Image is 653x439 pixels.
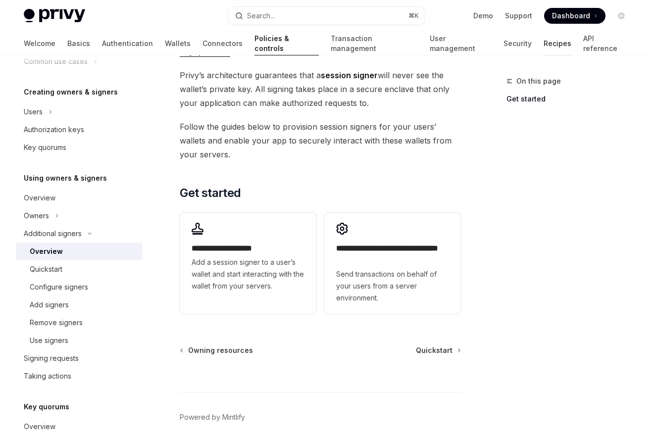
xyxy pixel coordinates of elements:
a: Policies & controls [254,32,319,55]
button: Owners [16,207,143,225]
a: Transaction management [331,32,418,55]
span: Owning resources [188,345,253,355]
div: Overview [24,421,55,433]
h5: Key quorums [24,401,69,413]
a: Security [503,32,532,55]
a: Use signers [16,332,143,349]
a: Overview [16,418,143,436]
span: ⌘ K [408,12,419,20]
button: Additional signers [16,225,143,243]
a: **** **** **** *****Add a session signer to a user’s wallet and start interacting with the wallet... [180,213,316,314]
a: Taking actions [16,367,143,385]
button: Search...⌘K [228,7,425,25]
div: Overview [24,192,55,204]
strong: session signer [321,70,378,80]
a: Demo [473,11,493,21]
div: Add signers [30,299,69,311]
a: Authentication [102,32,153,55]
a: Signing requests [16,349,143,367]
div: Users [24,106,43,118]
div: Configure signers [30,281,88,293]
div: Remove signers [30,317,83,329]
a: Key quorums [16,139,143,156]
a: Powered by Mintlify [180,412,245,422]
a: Welcome [24,32,55,55]
div: Overview [30,245,63,257]
span: Privy’s architecture guarantees that a will never see the wallet’s private key. All signing takes... [180,68,461,110]
div: Additional signers [24,228,82,240]
div: Search... [247,10,275,22]
a: Overview [16,189,143,207]
img: light logo [24,9,85,23]
button: Users [16,103,143,121]
a: User management [430,32,492,55]
a: Get started [506,91,637,107]
a: Recipes [544,32,571,55]
a: Overview [16,243,143,260]
a: Quickstart [16,260,143,278]
a: Configure signers [16,278,143,296]
div: Authorization keys [24,124,84,136]
a: Basics [67,32,90,55]
div: Key quorums [24,142,66,153]
a: Quickstart [416,345,460,355]
a: Dashboard [544,8,605,24]
a: API reference [583,32,629,55]
span: On this page [516,75,561,87]
span: Dashboard [552,11,590,21]
span: Follow the guides below to provision session signers for your users’ wallets and enable your app ... [180,120,461,161]
div: Owners [24,210,49,222]
span: Add a session signer to a user’s wallet and start interacting with the wallet from your servers. [192,256,304,292]
a: Owning resources [181,345,253,355]
a: Connectors [202,32,243,55]
a: Add signers [16,296,143,314]
a: Wallets [165,32,191,55]
h5: Creating owners & signers [24,86,118,98]
div: Taking actions [24,370,71,382]
h5: Using owners & signers [24,172,107,184]
div: Quickstart [30,263,62,275]
a: Remove signers [16,314,143,332]
div: Signing requests [24,352,79,364]
button: Toggle dark mode [613,8,629,24]
a: Authorization keys [16,121,143,139]
span: Quickstart [416,345,452,355]
a: Support [505,11,532,21]
span: Send transactions on behalf of your users from a server environment. [336,268,449,304]
div: Use signers [30,335,68,346]
span: Get started [180,185,241,201]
